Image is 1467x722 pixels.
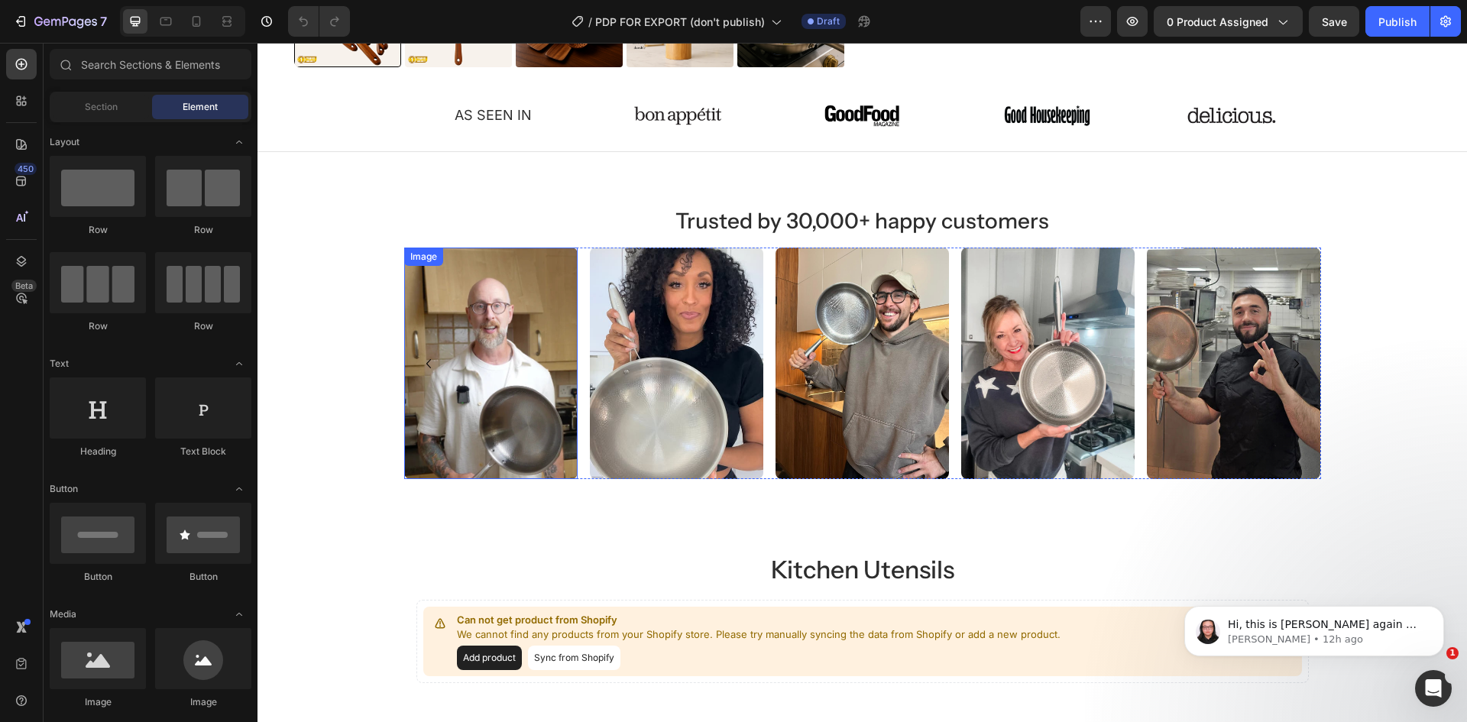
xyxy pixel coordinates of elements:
p: 7 [100,12,107,31]
img: gempages_581516978108236713-81a6b44a-8bc5-4fc9-8d23-682ce1c7c434.webp [147,205,320,436]
p: We cannot find any products from your Shopify store. Please try manually syncing the data from Sh... [199,584,803,600]
button: 7 [6,6,114,37]
div: 450 [15,163,37,175]
p: Can not get product from Shopify [199,570,803,585]
button: Add product [199,603,264,627]
h2: Trusted by 30,000+ happy customers [147,164,1064,193]
h2: Kitchen Utensils [159,510,1051,545]
img: gempages_581516978108236713-b9ebf303-58ee-403d-b3df-fb99baf708c9.png [700,61,879,84]
div: Row [155,223,251,237]
div: Beta [11,280,37,292]
div: Button [50,570,146,584]
div: Text Block [155,445,251,458]
img: gempages_581516978108236713-c3eb85bf-50f9-435b-8313-f5905f25bbdf.jpg [332,205,506,436]
span: Button [50,482,78,496]
button: Carousel Back Arrow [159,309,183,333]
div: Image [50,695,146,709]
iframe: Intercom notifications message [1161,574,1467,681]
span: Toggle open [227,130,251,154]
div: Image [150,207,183,221]
button: 0 product assigned [1154,6,1303,37]
img: gempages_581516978108236713-9847cb54-de4d-4fd6-9a9f-1a1f34e4cf8f.webp [704,205,877,436]
img: gempages_581516978108236713-3c069aa1-9a89-45f1-a3a9-1bb0e5a86825.png [516,61,695,84]
div: Publish [1378,14,1417,30]
span: Media [50,607,76,621]
img: gempages_581516978108236713-d8863d10-8a06-4b59-ad63-4953dbea6ad3.png [885,61,1064,84]
span: Toggle open [227,477,251,501]
div: Row [155,319,251,333]
img: gempages_581516978108236713-d581ff78-b8b1-4cc2-aa9b-2b96931b9386.jpg [518,205,691,436]
button: Carousel Next Arrow [1027,309,1051,333]
img: gempages_581516978108236713-a88be3c1-4984-49d7-ae19-1b58ba3a0cbb.png [331,61,510,84]
div: Row [50,223,146,237]
div: Button [155,570,251,584]
span: Layout [50,135,79,149]
span: PDP FOR EXPORT (don't publish) [595,14,765,30]
span: Save [1322,15,1347,28]
button: Sync from Shopify [270,603,363,627]
span: Section [85,100,118,114]
span: Text [50,357,69,371]
iframe: Design area [257,43,1467,722]
input: Search Sections & Elements [50,49,251,79]
img: gempages_581516978108236713-c07bc93f-3400-4fee-8a5f-f5bcf28d0cae.webp [889,205,1063,436]
span: Toggle open [227,351,251,376]
span: Toggle open [227,602,251,626]
button: Publish [1365,6,1430,37]
span: Element [183,100,218,114]
div: Image [155,695,251,709]
div: Heading [50,445,146,458]
div: Undo/Redo [288,6,350,37]
div: Row [50,319,146,333]
span: 1 [1446,647,1459,659]
span: 0 product assigned [1167,14,1268,30]
button: Save [1309,6,1359,37]
span: Draft [817,15,840,28]
span: / [588,14,592,30]
iframe: Intercom live chat [1415,670,1452,707]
